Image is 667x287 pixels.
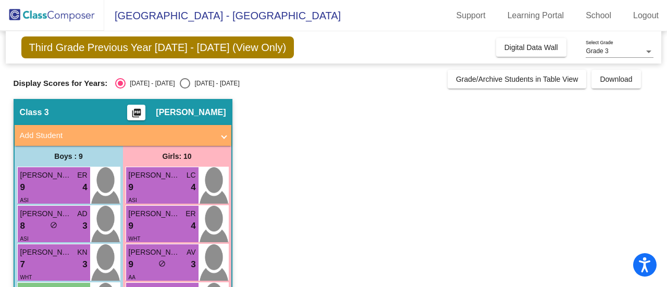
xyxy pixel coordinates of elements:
span: Grade 3 [586,47,608,55]
a: School [577,7,620,24]
span: WHT [20,274,32,280]
span: Display Scores for Years: [14,79,108,88]
span: ASI [20,236,29,242]
span: WHT [129,236,141,242]
span: AV [187,247,196,258]
span: 9 [20,181,25,194]
span: 3 [82,219,87,233]
span: ER [77,170,87,181]
span: [GEOGRAPHIC_DATA] - [GEOGRAPHIC_DATA] [104,7,341,24]
span: Download [600,75,632,83]
span: do_not_disturb_alt [158,260,166,267]
span: [PERSON_NAME] [20,170,72,181]
div: Girls: 10 [123,146,231,167]
div: [DATE] - [DATE] [190,79,239,88]
button: Grade/Archive Students in Table View [448,70,587,89]
span: 9 [129,181,133,194]
div: Boys : 9 [15,146,123,167]
span: Third Grade Previous Year [DATE] - [DATE] (View Only) [21,36,294,58]
mat-radio-group: Select an option [115,78,239,89]
span: Grade/Archive Students in Table View [456,75,578,83]
span: AA [129,274,135,280]
mat-icon: picture_as_pdf [130,108,143,122]
a: Support [448,7,494,24]
span: KN [77,247,87,258]
span: ASI [20,197,29,203]
span: 7 [20,258,25,271]
mat-panel-title: Add Student [20,130,214,142]
span: 9 [129,219,133,233]
span: Class 3 [20,107,49,118]
span: AD [77,208,87,219]
span: [PERSON_NAME] [156,107,226,118]
span: 4 [82,181,87,194]
span: Digital Data Wall [504,43,558,52]
span: do_not_disturb_alt [50,221,57,229]
span: [PERSON_NAME] [20,208,72,219]
mat-expansion-panel-header: Add Student [15,125,231,146]
span: 9 [129,258,133,271]
span: 3 [191,258,195,271]
span: 3 [82,258,87,271]
span: LC [187,170,196,181]
button: Digital Data Wall [496,38,566,57]
a: Logout [625,7,667,24]
span: 8 [20,219,25,233]
span: [PERSON_NAME] [129,208,181,219]
span: [PERSON_NAME] [20,247,72,258]
span: [PERSON_NAME] [129,247,181,258]
span: ASI [129,197,137,203]
a: Learning Portal [499,7,573,24]
span: [PERSON_NAME] [129,170,181,181]
span: 4 [191,181,195,194]
span: ER [186,208,195,219]
button: Download [591,70,640,89]
span: 4 [191,219,195,233]
div: [DATE] - [DATE] [126,79,175,88]
button: Print Students Details [127,105,145,120]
